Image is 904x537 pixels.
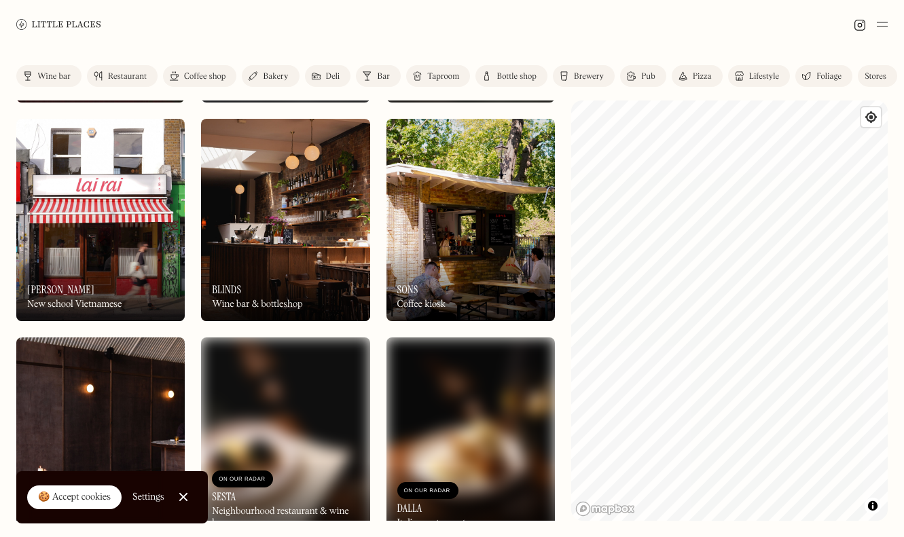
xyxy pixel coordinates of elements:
a: Pizza [672,65,723,87]
h3: [PERSON_NAME] [27,283,94,296]
a: Foliage [795,65,852,87]
a: Brewery [553,65,615,87]
canvas: Map [571,100,888,521]
div: Bottle shop [496,73,537,81]
div: Coffee shop [184,73,225,81]
img: Blinds [201,119,369,321]
a: 🍪 Accept cookies [27,485,122,510]
div: Taproom [427,73,459,81]
div: Deli [326,73,340,81]
div: Stores [865,73,886,81]
a: BlindsBlindsBlindsWine bar & bottleshop [201,119,369,321]
button: Toggle attribution [865,498,881,514]
div: Settings [132,492,164,502]
img: Lai Rai [16,119,185,321]
a: Restaurant [87,65,158,87]
div: Neighbourhood restaurant & wine bar [212,506,359,529]
div: Pub [641,73,655,81]
a: SonsSonsSonsCoffee kiosk [386,119,555,321]
div: Wine bar & bottleshop [212,299,302,310]
div: Brewery [574,73,604,81]
div: Restaurant [108,73,147,81]
div: 🍪 Accept cookies [38,491,111,504]
a: Bar [356,65,401,87]
div: Coffee kiosk [397,299,446,310]
a: Mapbox homepage [575,501,635,517]
div: Wine bar [37,73,71,81]
div: Pizza [693,73,712,81]
h3: Sons [397,283,418,296]
a: Close Cookie Popup [170,483,197,511]
h3: Sesta [212,490,236,503]
h3: Dalla [397,502,422,515]
div: On Our Radar [219,473,266,486]
a: Bottle shop [475,65,547,87]
div: Bakery [263,73,288,81]
span: Toggle attribution [869,498,877,513]
a: Wine bar [16,65,82,87]
a: Lai RaiLai Rai[PERSON_NAME]New school Vietnamese [16,119,185,321]
h3: Blinds [212,283,241,296]
a: Bakery [242,65,299,87]
div: Italian restaurant [397,517,466,529]
a: Settings [132,482,164,513]
div: New school Vietnamese [27,299,122,310]
div: On Our Radar [404,484,452,498]
a: Coffee shop [163,65,236,87]
a: Deli [305,65,351,87]
a: Taproom [406,65,470,87]
div: Foliage [816,73,842,81]
a: Pub [620,65,666,87]
div: Lifestyle [749,73,779,81]
button: Find my location [861,107,881,127]
a: Stores [858,65,897,87]
div: Bar [377,73,390,81]
a: Lifestyle [728,65,790,87]
img: Sons [386,119,555,321]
